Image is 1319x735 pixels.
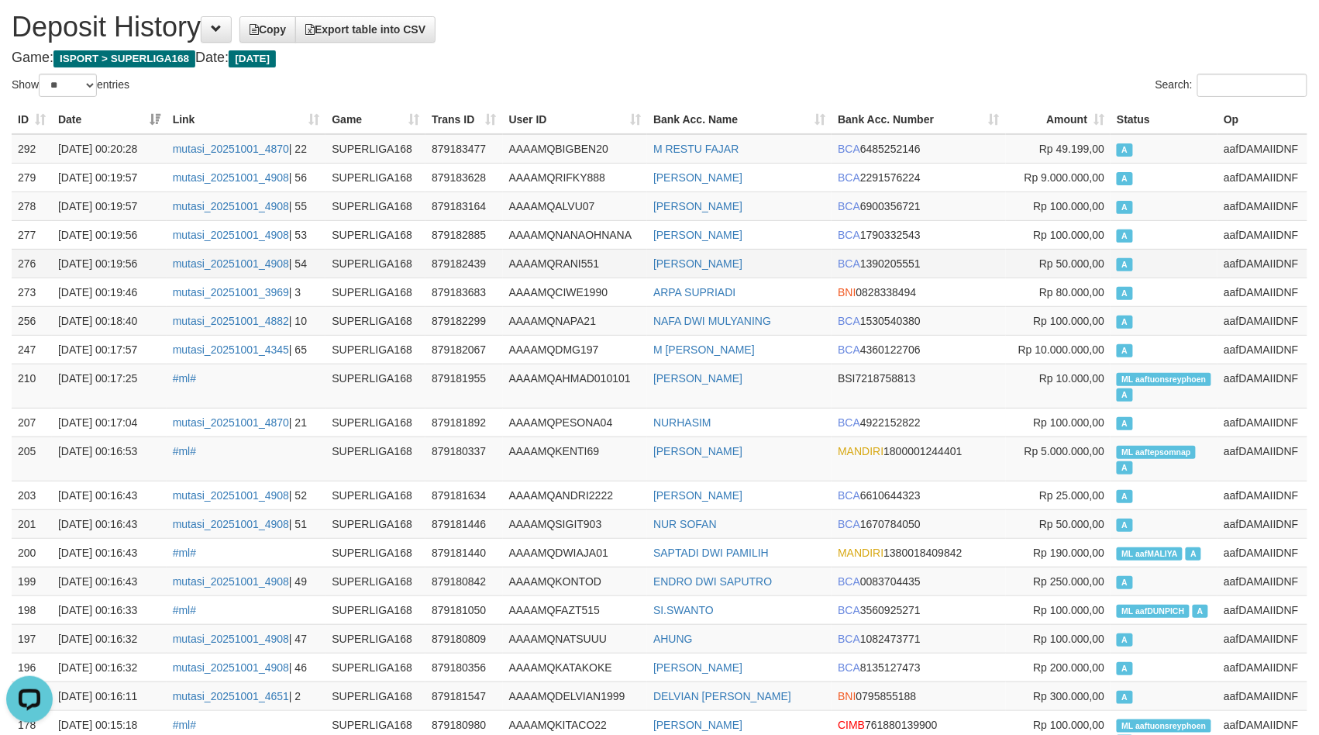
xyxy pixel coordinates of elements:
td: | 55 [167,192,326,220]
td: aafDAMAIIDNF [1217,306,1307,335]
td: aafDAMAIIDNF [1217,220,1307,249]
td: 1800001244401 [832,437,1006,481]
span: Rp 300.000,00 [1034,690,1105,702]
span: Approved [1193,605,1208,618]
span: Approved [1117,172,1132,185]
td: [DATE] 00:20:28 [52,134,167,164]
span: [DATE] [229,50,276,67]
a: AHUNG [653,633,693,645]
td: SUPERLIGA168 [325,682,425,710]
td: SUPERLIGA168 [325,192,425,220]
td: [DATE] 00:16:43 [52,509,167,538]
span: BNI [838,690,856,702]
span: Approved [1117,201,1132,214]
span: BCA [838,416,860,429]
a: mutasi_20251001_4908 [173,661,289,674]
span: Manually Linked by aafDUNPICH [1117,605,1190,618]
span: Rp 100.000,00 [1034,229,1105,241]
td: | 56 [167,163,326,192]
a: NAFA DWI MULYANING [653,315,771,327]
span: Rp 250.000,00 [1034,575,1105,588]
td: SUPERLIGA168 [325,134,425,164]
th: Game: activate to sort column ascending [325,105,425,134]
td: | 53 [167,220,326,249]
td: AAAAMQFAZT515 [503,595,648,624]
td: AAAAMQDELVIAN1999 [503,682,648,710]
td: | 47 [167,624,326,653]
td: | 52 [167,481,326,509]
td: 879183683 [425,278,502,306]
td: | 3 [167,278,326,306]
a: #ml# [173,604,196,616]
td: 277 [12,220,52,249]
td: aafDAMAIIDNF [1217,624,1307,653]
td: 196 [12,653,52,682]
a: mutasi_20251001_4882 [173,315,289,327]
td: SUPERLIGA168 [325,220,425,249]
span: Approved [1117,316,1132,329]
td: 0828338494 [832,278,1006,306]
th: Date: activate to sort column ascending [52,105,167,134]
td: SUPERLIGA168 [325,567,425,595]
td: [DATE] 00:16:32 [52,624,167,653]
span: Approved [1117,388,1132,402]
td: 6485252146 [832,134,1006,164]
td: | 21 [167,408,326,437]
td: 197 [12,624,52,653]
td: AAAAMQSIGIT903 [503,509,648,538]
td: [DATE] 00:19:57 [52,192,167,220]
td: 879180356 [425,653,502,682]
span: CIMB [838,719,865,731]
td: 879181955 [425,364,502,408]
span: Rp 190.000,00 [1034,547,1105,559]
td: 201 [12,509,52,538]
span: Rp 5.000.000,00 [1025,445,1105,457]
span: Approved [1117,691,1132,704]
span: Approved [1117,258,1132,271]
td: 210 [12,364,52,408]
td: aafDAMAIIDNF [1217,538,1307,567]
td: 205 [12,437,52,481]
td: 879182299 [425,306,502,335]
td: [DATE] 00:16:53 [52,437,167,481]
td: [DATE] 00:17:57 [52,335,167,364]
td: AAAAMQRIFKY888 [503,163,648,192]
td: aafDAMAIIDNF [1217,481,1307,509]
td: SUPERLIGA168 [325,437,425,481]
td: 8135127473 [832,653,1006,682]
span: Approved [1117,461,1132,474]
span: Rp 100.000,00 [1034,416,1105,429]
th: Op [1217,105,1307,134]
td: | 22 [167,134,326,164]
a: mutasi_20251001_4908 [173,257,289,270]
span: BSI [838,372,856,385]
td: 0083704435 [832,567,1006,595]
span: Rp 10.000.000,00 [1018,343,1104,356]
td: 879182067 [425,335,502,364]
td: 2291576224 [832,163,1006,192]
a: M [PERSON_NAME] [653,343,755,356]
td: 276 [12,249,52,278]
a: SAPTADI DWI PAMILIH [653,547,769,559]
td: 279 [12,163,52,192]
td: 879181440 [425,538,502,567]
a: Export table into CSV [295,16,436,43]
td: aafDAMAIIDNF [1217,278,1307,306]
a: [PERSON_NAME] [653,489,742,502]
span: BCA [838,575,860,588]
td: 256 [12,306,52,335]
span: Approved [1117,490,1132,503]
label: Show entries [12,74,129,97]
td: 7218758813 [832,364,1006,408]
td: 247 [12,335,52,364]
td: 4922152822 [832,408,1006,437]
th: ID: activate to sort column ascending [12,105,52,134]
span: Manually Linked by aaftuonsreyphoen [1117,719,1211,733]
a: Copy [239,16,296,43]
span: BCA [838,661,860,674]
td: 879181547 [425,682,502,710]
a: mutasi_20251001_4908 [173,171,289,184]
td: SUPERLIGA168 [325,538,425,567]
td: SUPERLIGA168 [325,335,425,364]
td: 198 [12,595,52,624]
